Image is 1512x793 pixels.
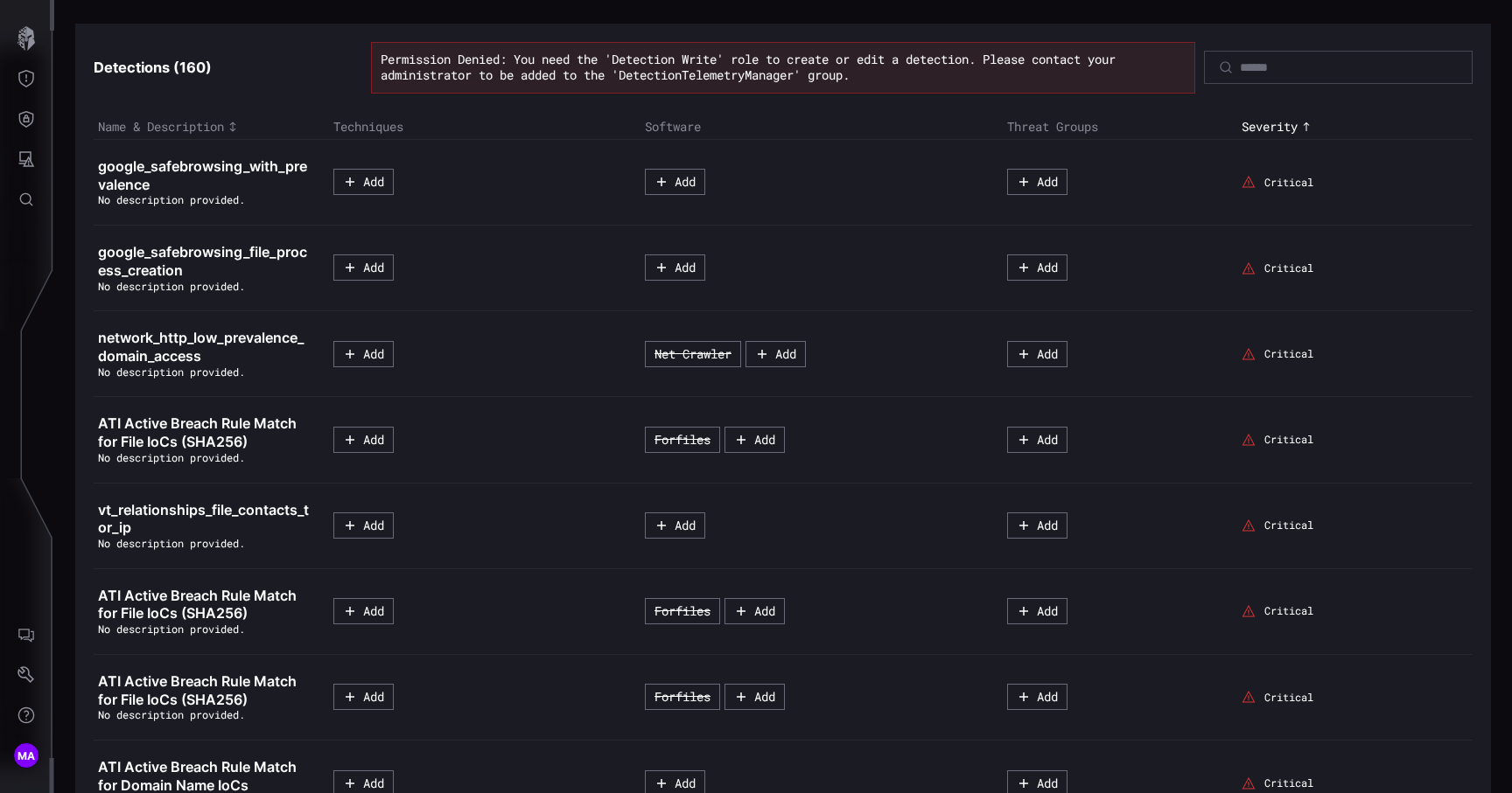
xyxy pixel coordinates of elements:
[1264,176,1313,190] span: Critical
[333,427,394,453] button: Add
[98,157,307,193] span: google_safebrowsing_with_prevalence
[98,501,309,537] span: vt_relationships_file_contacts_tor_ip
[645,598,720,624] button: Forfiles
[1007,684,1067,710] button: Add
[98,329,304,365] span: network_http_low_prevalence_domain_access
[1007,598,1067,624] button: Add
[98,119,325,135] div: Toggle sort direction
[1007,512,1067,539] button: Add
[98,243,311,280] a: google_safebrowsing_file_process_creation
[98,672,311,709] a: ATI Active Breach Rule Match for File IoCs (SHA256)
[645,427,720,453] button: Forfiles
[724,684,785,710] button: Add
[640,115,1003,140] th: Software
[1264,604,1313,618] span: Critical
[98,365,245,379] span: No description provided.
[98,243,307,279] span: google_safebrowsing_file_process_creation
[98,587,311,623] a: ATI Active Breach Rule Match for File IoCs (SHA256)
[333,684,394,710] button: Add
[645,512,705,539] button: Add
[1264,776,1313,790] span: Critical
[98,622,245,636] span: No description provided.
[1,735,52,776] button: MA
[98,501,311,538] a: vt_relationships_file_contacts_tor_ip
[1264,261,1313,275] span: Critical
[1264,518,1313,532] span: Critical
[724,598,785,624] button: Add
[1007,169,1067,195] button: Add
[98,707,245,721] span: No description provided.
[98,414,311,451] a: ATI Active Breach Rule Match for File IoCs (SHA256)
[333,169,394,195] button: Add
[333,512,394,539] button: Add
[98,587,297,623] span: ATI Active Breach Rule Match for File IoCs (SHA256)
[94,59,362,77] h3: Detections ( 160 )
[1007,427,1067,453] button: Add
[1007,341,1067,367] button: Add
[745,341,806,367] button: Add
[329,115,640,140] th: Techniques
[1264,347,1313,361] span: Critical
[645,169,705,195] button: Add
[1264,433,1313,447] span: Critical
[645,341,741,367] button: Net Crawler
[333,598,394,624] button: Add
[98,329,311,365] a: network_http_low_prevalence_domain_access
[17,747,36,765] span: MA
[1003,115,1238,140] th: Threat Groups
[1007,254,1067,281] button: Add
[98,157,311,194] a: google_safebrowsing_with_prevalence
[98,536,245,550] span: No description provided.
[333,254,394,281] button: Add
[333,341,394,367] button: Add
[381,51,1116,83] span: Permission Denied: You need the 'Detection Write' role to create or edit a detection. Please cont...
[724,427,785,453] button: Add
[645,254,705,281] button: Add
[98,279,245,293] span: No description provided.
[1242,119,1468,135] div: Toggle sort direction
[98,192,245,206] span: No description provided.
[98,450,245,464] span: No description provided.
[1264,691,1313,705] span: Critical
[98,672,297,708] span: ATI Active Breach Rule Match for File IoCs (SHA256)
[645,684,720,710] button: Forfiles
[98,414,297,450] span: ATI Active Breach Rule Match for File IoCs (SHA256)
